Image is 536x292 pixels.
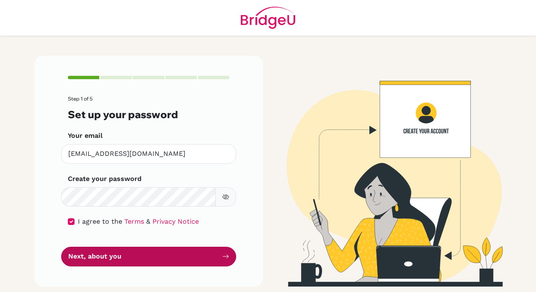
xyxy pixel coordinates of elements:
a: Terms [124,217,144,225]
button: Next, about you [61,247,236,266]
a: Privacy Notice [152,217,199,225]
span: I agree to the [78,217,122,225]
span: & [146,217,150,225]
h3: Set up your password [68,109,229,121]
label: Your email [68,131,103,141]
label: Create your password [68,174,142,184]
input: Insert your email* [61,144,236,164]
span: Step 1 of 5 [68,96,93,102]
